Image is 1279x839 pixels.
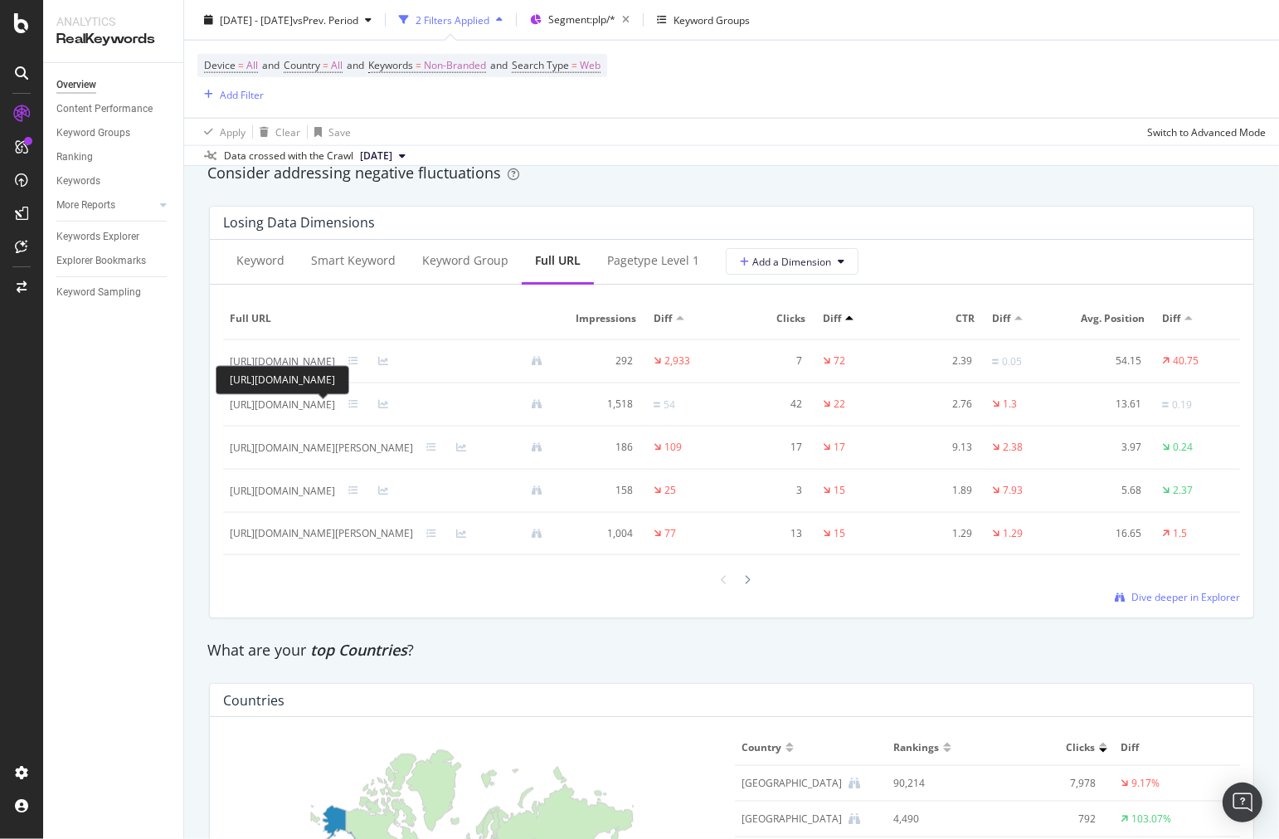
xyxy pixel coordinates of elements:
div: 15 [834,483,845,498]
span: vs Prev. Period [293,12,358,27]
button: Add a Dimension [726,248,858,275]
span: Diff [1121,740,1229,755]
div: 77 [664,526,676,541]
div: Smart Keyword [311,252,396,269]
img: Equal [992,359,999,364]
span: = [238,58,244,72]
span: All [246,54,258,77]
div: 2 Filters Applied [416,12,489,27]
div: 22 [834,397,845,412]
span: Diff [823,311,841,326]
div: [URL][DOMAIN_NAME] [216,365,349,394]
span: Diff [654,311,672,326]
div: 17 [738,440,803,455]
div: 42 [738,397,803,412]
a: Explorer Bookmarks [56,252,172,270]
span: Non-Branded [424,54,486,77]
div: 54 [664,398,675,412]
button: [DATE] - [DATE]vsPrev. Period [197,7,378,33]
span: = [323,58,328,72]
div: 103.07% [1131,812,1171,827]
div: 1.89 [907,483,972,498]
span: Country [284,58,320,72]
div: 7.93 [1003,483,1023,498]
div: 2.38 [1003,440,1023,455]
div: Countries [223,692,284,709]
div: 2.37 [1173,483,1193,498]
div: 17 [834,440,845,455]
span: Diff [1162,311,1180,326]
div: 13 [738,526,803,541]
a: Keyword Groups [56,124,172,142]
div: Keyword Sampling [56,284,141,301]
button: Clear [253,119,300,145]
div: 9.17% [1131,776,1160,791]
div: More Reports [56,197,115,214]
div: 2.39 [907,354,972,368]
div: Keywords [56,173,100,190]
div: [URL][DOMAIN_NAME][PERSON_NAME] [230,526,413,541]
div: What are your ? [207,640,1256,661]
div: 292 [569,354,634,368]
div: 1.29 [907,526,972,541]
span: Search Type [512,58,569,72]
div: 186 [569,440,634,455]
div: 0.19 [1172,398,1192,412]
div: Keyword Groups [56,124,130,142]
span: Add a Dimension [740,255,831,269]
button: 2 Filters Applied [392,7,509,33]
div: [URL][DOMAIN_NAME] [230,484,335,499]
div: 0.24 [1173,440,1193,455]
span: Full URL [230,311,552,326]
button: Add Filter [197,85,264,105]
div: [URL][DOMAIN_NAME] [230,398,335,412]
div: 1.5 [1173,526,1187,541]
div: 109 [664,440,682,455]
button: Switch to Advanced Mode [1140,119,1266,145]
span: Clicks [738,311,805,326]
div: Explorer Bookmarks [56,252,146,270]
a: Keywords Explorer [56,228,172,246]
span: and [490,58,508,72]
div: [URL][DOMAIN_NAME] [230,354,335,369]
span: and [262,58,280,72]
div: Overview [56,76,96,94]
img: Equal [654,402,660,407]
div: 40.75 [1173,354,1199,368]
div: Full URL [535,252,581,269]
span: Rankings [893,740,939,755]
div: Save [328,124,351,139]
span: Country [742,740,781,755]
span: Web [580,54,601,77]
span: = [571,58,577,72]
div: Analytics [56,13,170,30]
span: [DATE] - [DATE] [220,12,293,27]
span: Diff [992,311,1010,326]
span: = [416,58,421,72]
span: and [347,58,364,72]
div: Content Performance [56,100,153,118]
div: 25 [664,483,676,498]
div: 792 [995,812,1097,827]
div: 54.15 [1077,354,1142,368]
div: 158 [569,483,634,498]
span: 2025 Sep. 6th [360,149,392,163]
div: 4,490 [893,812,972,827]
div: 3 [738,483,803,498]
div: 90,214 [893,776,972,791]
div: Clear [275,124,300,139]
span: Avg. Position [1077,311,1145,326]
button: Apply [197,119,246,145]
span: Dive deeper in Explorer [1131,590,1240,604]
button: Keyword Groups [650,7,756,33]
span: Impressions [569,311,636,326]
span: Keywords [368,58,413,72]
div: 2.76 [907,397,972,412]
div: 9.13 [907,440,972,455]
div: 2,933 [664,354,690,368]
div: 1.29 [1003,526,1023,541]
div: 7 [738,354,803,368]
span: CTR [907,311,975,326]
div: 0.05 [1002,354,1022,369]
a: Overview [56,76,172,94]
